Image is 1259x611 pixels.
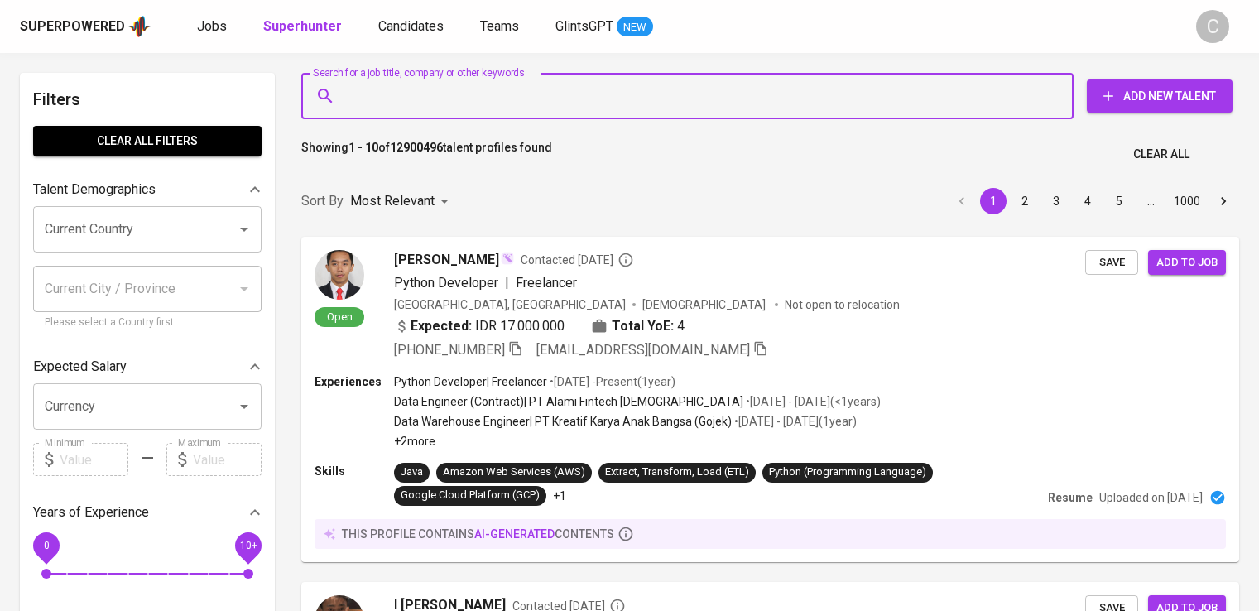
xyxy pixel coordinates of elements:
[394,373,547,390] p: Python Developer | Freelancer
[480,17,522,37] a: Teams
[394,250,499,270] span: [PERSON_NAME]
[394,296,626,313] div: [GEOGRAPHIC_DATA], [GEOGRAPHIC_DATA]
[1012,188,1038,214] button: Go to page 2
[315,463,394,479] p: Skills
[1087,79,1233,113] button: Add New Talent
[20,17,125,36] div: Superpowered
[1196,10,1229,43] div: C
[350,191,435,211] p: Most Relevant
[33,357,127,377] p: Expected Salary
[301,191,344,211] p: Sort By
[1106,188,1132,214] button: Go to page 5
[315,373,394,390] p: Experiences
[1210,188,1237,214] button: Go to next page
[536,342,750,358] span: [EMAIL_ADDRESS][DOMAIN_NAME]
[45,315,250,331] p: Please select a Country first
[505,273,509,293] span: |
[46,131,248,152] span: Clear All filters
[605,464,749,480] div: Extract, Transform, Load (ETL)
[642,296,768,313] span: [DEMOGRAPHIC_DATA]
[301,139,552,170] p: Showing of talent profiles found
[612,316,674,336] b: Total YoE:
[521,252,634,268] span: Contacted [DATE]
[677,316,685,336] span: 4
[516,275,577,291] span: Freelancer
[20,14,151,39] a: Superpoweredapp logo
[443,464,585,480] div: Amazon Web Services (AWS)
[1169,188,1205,214] button: Go to page 1000
[320,310,359,324] span: Open
[33,180,156,200] p: Talent Demographics
[394,413,732,430] p: Data Warehouse Engineer | PT Kreatif Karya Anak Bangsa (Gojek)
[555,17,653,37] a: GlintsGPT NEW
[301,237,1239,562] a: Open[PERSON_NAME]Contacted [DATE]Python Developer|Freelancer[GEOGRAPHIC_DATA], [GEOGRAPHIC_DATA][...
[233,218,256,241] button: Open
[263,17,345,37] a: Superhunter
[394,275,498,291] span: Python Developer
[1127,139,1196,170] button: Clear All
[732,413,857,430] p: • [DATE] - [DATE] ( 1 year )
[193,443,262,476] input: Value
[33,503,149,522] p: Years of Experience
[946,188,1239,214] nav: pagination navigation
[128,14,151,39] img: app logo
[350,186,454,217] div: Most Relevant
[555,18,613,34] span: GlintsGPT
[197,18,227,34] span: Jobs
[33,86,262,113] h6: Filters
[394,393,743,410] p: Data Engineer (Contract) | PT Alami Fintech [DEMOGRAPHIC_DATA]
[233,395,256,418] button: Open
[1074,188,1101,214] button: Go to page 4
[60,443,128,476] input: Value
[617,252,634,268] svg: By Batam recruiter
[980,188,1007,214] button: page 1
[378,17,447,37] a: Candidates
[769,464,926,480] div: Python (Programming Language)
[1133,144,1189,165] span: Clear All
[1099,489,1203,506] p: Uploaded on [DATE]
[33,496,262,529] div: Years of Experience
[1085,250,1138,276] button: Save
[348,141,378,154] b: 1 - 10
[785,296,900,313] p: Not open to relocation
[342,526,614,542] p: this profile contains contents
[197,17,230,37] a: Jobs
[474,527,555,541] span: AI-generated
[1093,253,1130,272] span: Save
[33,173,262,206] div: Talent Demographics
[394,342,505,358] span: [PHONE_NUMBER]
[263,18,342,34] b: Superhunter
[33,126,262,156] button: Clear All filters
[390,141,443,154] b: 12900496
[239,540,257,551] span: 10+
[743,393,881,410] p: • [DATE] - [DATE] ( <1 years )
[411,316,472,336] b: Expected:
[394,433,881,450] p: +2 more ...
[617,19,653,36] span: NEW
[1100,86,1219,107] span: Add New Talent
[43,540,49,551] span: 0
[547,373,675,390] p: • [DATE] - Present ( 1 year )
[480,18,519,34] span: Teams
[394,316,565,336] div: IDR 17.000.000
[401,488,540,503] div: Google Cloud Platform (GCP)
[501,252,514,265] img: magic_wand.svg
[1156,253,1218,272] span: Add to job
[33,350,262,383] div: Expected Salary
[315,250,364,300] img: 77274a72eb6b91df986c1ddc1489ec2d.jpg
[1137,193,1164,209] div: …
[1043,188,1069,214] button: Go to page 3
[378,18,444,34] span: Candidates
[401,464,423,480] div: Java
[1148,250,1226,276] button: Add to job
[1048,489,1093,506] p: Resume
[553,488,566,504] p: +1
